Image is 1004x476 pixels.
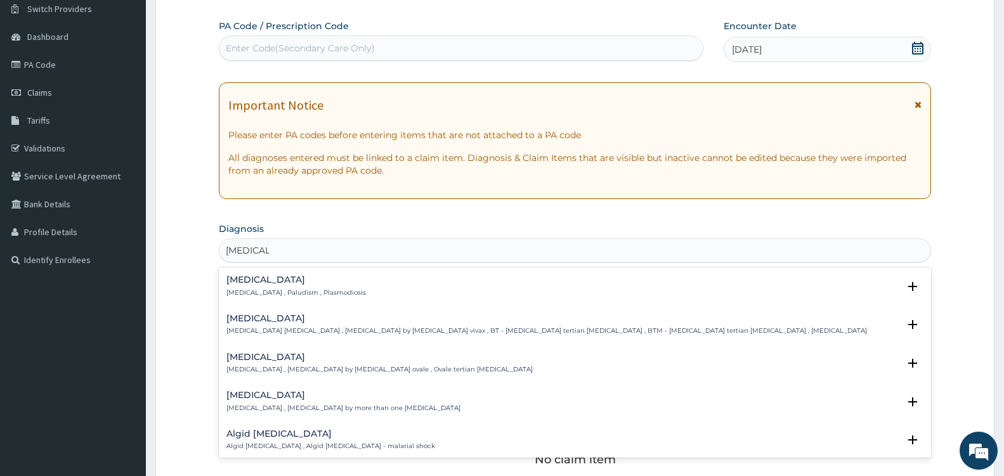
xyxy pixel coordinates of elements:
label: PA Code / Prescription Code [219,20,349,32]
i: open select status [905,394,920,409]
p: [MEDICAL_DATA] , [MEDICAL_DATA] by [MEDICAL_DATA] ovale , Ovale tertian [MEDICAL_DATA] [226,365,533,374]
textarea: Type your message and hit 'Enter' [6,346,242,390]
i: open select status [905,432,920,447]
i: open select status [905,317,920,332]
h4: [MEDICAL_DATA] [226,314,867,323]
p: [MEDICAL_DATA] , [MEDICAL_DATA] by more than one [MEDICAL_DATA] [226,404,460,413]
div: Chat with us now [66,71,213,87]
label: Encounter Date [724,20,797,32]
h4: Algid [MEDICAL_DATA] [226,429,435,439]
h1: Important Notice [228,98,323,112]
i: open select status [905,356,920,371]
span: We're online! [74,160,175,288]
div: Enter Code(Secondary Care Only) [226,42,375,55]
h4: [MEDICAL_DATA] [226,352,533,362]
p: Please enter PA codes before entering items that are not attached to a PA code [228,129,922,141]
span: Dashboard [27,31,68,42]
span: [DATE] [732,43,762,56]
p: All diagnoses entered must be linked to a claim item. Diagnosis & Claim Items that are visible bu... [228,151,922,177]
h4: [MEDICAL_DATA] [226,390,460,400]
p: Algid [MEDICAL_DATA] , Algid [MEDICAL_DATA] - malarial shock [226,442,435,451]
img: d_794563401_company_1708531726252_794563401 [23,63,51,95]
label: Diagnosis [219,222,264,235]
p: [MEDICAL_DATA] , Paludism , Plasmodiosis [226,288,366,297]
p: No claim item [535,453,616,466]
div: Minimize live chat window [208,6,238,37]
span: Tariffs [27,115,50,126]
span: Switch Providers [27,3,92,15]
p: [MEDICAL_DATA] [MEDICAL_DATA] , [MEDICAL_DATA] by [MEDICAL_DATA] vivax , BT - [MEDICAL_DATA] tert... [226,326,867,335]
span: Claims [27,87,52,98]
h4: [MEDICAL_DATA] [226,275,366,285]
i: open select status [905,279,920,294]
